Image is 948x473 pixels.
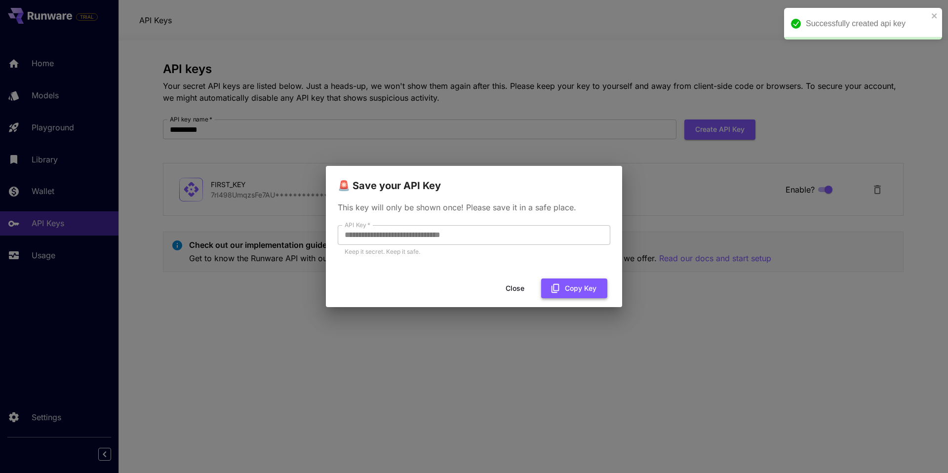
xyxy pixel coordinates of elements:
label: API Key [345,221,370,229]
div: Successfully created api key [806,18,928,30]
button: close [931,12,938,20]
p: This key will only be shown once! Please save it in a safe place. [338,201,610,213]
button: Copy Key [541,278,607,299]
button: Close [493,278,537,299]
p: Keep it secret. Keep it safe. [345,247,603,257]
h2: 🚨 Save your API Key [326,166,622,194]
